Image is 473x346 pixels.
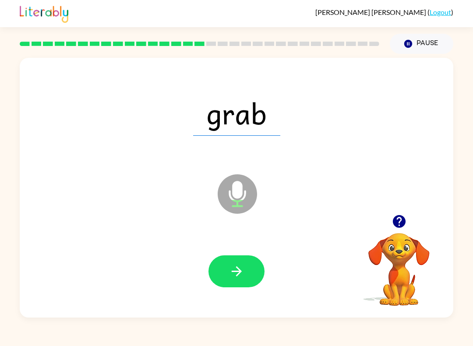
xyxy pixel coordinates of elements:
[390,34,453,54] button: Pause
[315,8,427,16] span: [PERSON_NAME] [PERSON_NAME]
[430,8,451,16] a: Logout
[20,4,68,23] img: Literably
[355,219,443,307] video: Your browser must support playing .mp4 files to use Literably. Please try using another browser.
[193,90,280,136] span: grab
[315,8,453,16] div: ( )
